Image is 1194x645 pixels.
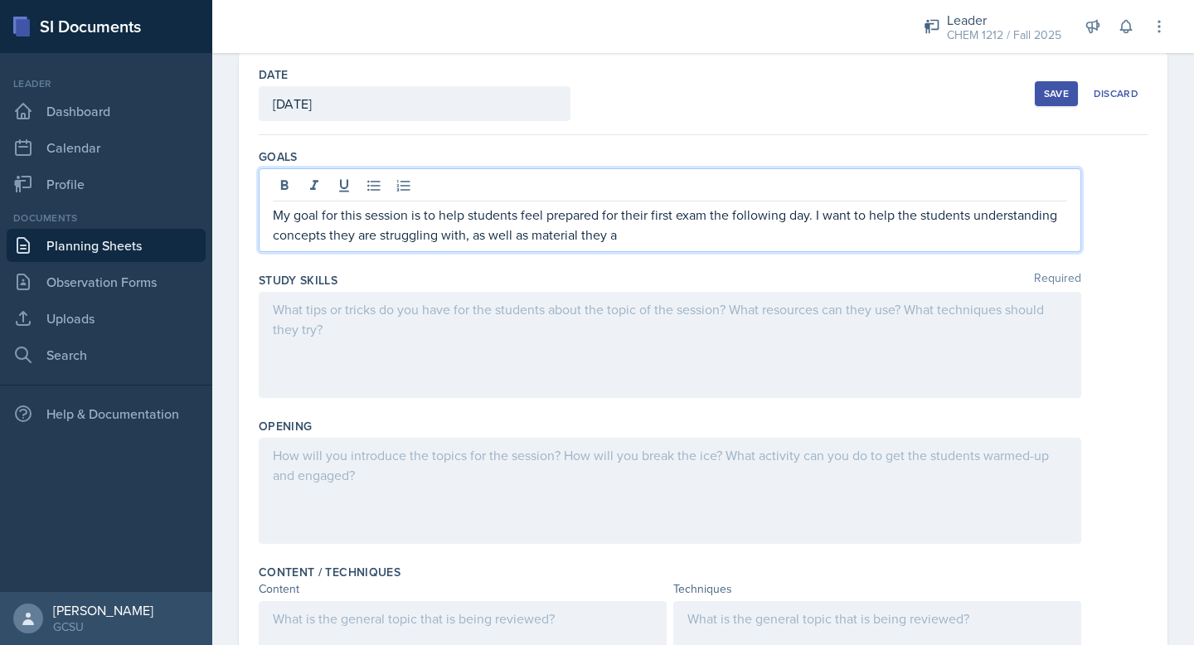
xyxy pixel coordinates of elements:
div: GCSU [53,618,153,635]
p: My goal for this session is to help students feel prepared for their first exam the following day... [273,205,1067,245]
button: Save [1035,81,1078,106]
a: Dashboard [7,95,206,128]
label: Content / Techniques [259,564,400,580]
div: Save [1044,87,1069,100]
div: Leader [7,76,206,91]
div: Content [259,580,667,598]
div: Discard [1094,87,1138,100]
label: Date [259,66,288,83]
div: Techniques [673,580,1081,598]
a: Uploads [7,302,206,335]
a: Search [7,338,206,371]
div: [PERSON_NAME] [53,602,153,618]
span: Required [1034,272,1081,289]
label: Study Skills [259,272,337,289]
label: Opening [259,418,312,434]
a: Calendar [7,131,206,164]
a: Planning Sheets [7,229,206,262]
div: CHEM 1212 / Fall 2025 [947,27,1061,44]
a: Observation Forms [7,265,206,298]
button: Discard [1085,81,1148,106]
div: Help & Documentation [7,397,206,430]
div: Leader [947,10,1061,30]
div: Documents [7,211,206,226]
label: Goals [259,148,298,165]
a: Profile [7,167,206,201]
